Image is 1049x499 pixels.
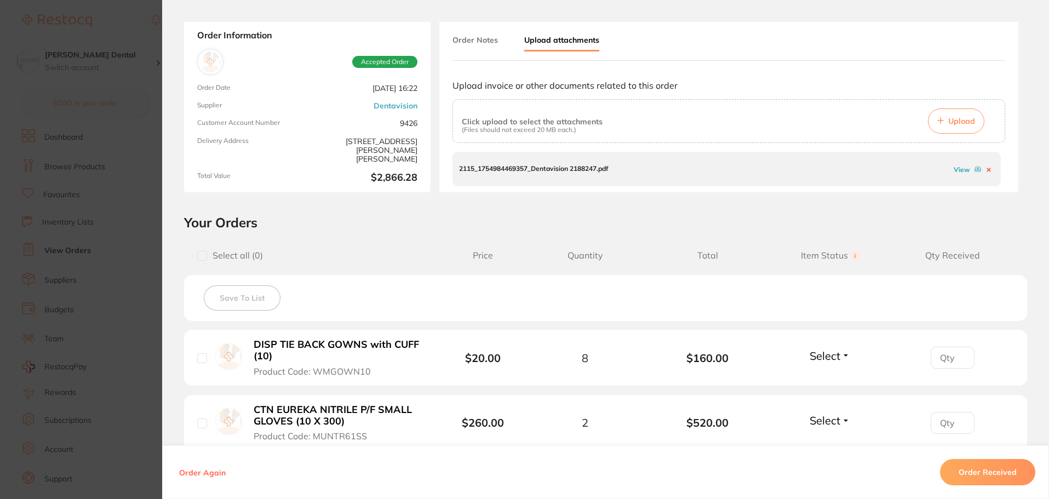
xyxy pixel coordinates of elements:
[48,192,194,202] p: Message from Restocq, sent 2d ago
[928,108,984,134] button: Upload
[459,165,608,173] p: 2115_1754984469357_Dentavision 2188247.pdf
[184,214,1027,231] h2: Your Orders
[582,352,588,364] span: 8
[16,16,203,209] div: message notification from Restocq, 2d ago. Hi Hornsby, ​ Starting 11 August, we’re making some up...
[931,412,975,434] input: Qty
[462,126,603,134] p: (Files should not exceed 20 MB each.)
[215,408,242,435] img: CTN EUREKA NITRILE P/F SMALL GLOVES (10 X 300)
[646,250,769,261] span: Total
[462,117,603,126] p: Click upload to select the attachments
[442,250,524,261] span: Price
[646,352,769,364] b: $160.00
[769,250,892,261] span: Item Status
[582,416,588,429] span: 2
[524,250,646,261] span: Quantity
[215,343,242,370] img: DISP TIE BACK GOWNS with CUFF (10)
[197,30,417,40] strong: Order Information
[891,250,1014,261] span: Qty Received
[524,30,599,51] button: Upload attachments
[948,116,975,126] span: Upload
[810,414,840,427] span: Select
[462,416,504,429] b: $260.00
[200,51,221,72] img: Dentavision
[197,119,303,128] span: Customer Account Number
[646,416,769,429] b: $520.00
[250,404,426,442] button: CTN EUREKA NITRILE P/F SMALL GLOVES (10 X 300) Product Code: MUNTR61SS
[806,349,853,363] button: Select
[940,459,1035,485] button: Order Received
[810,349,840,363] span: Select
[312,137,417,163] span: [STREET_ADDRESS][PERSON_NAME][PERSON_NAME]
[207,250,263,261] span: Select all ( 0 )
[452,81,1005,90] p: Upload invoice or other documents related to this order
[254,339,423,362] b: DISP TIE BACK GOWNS with CUFF (10)
[806,414,853,427] button: Select
[48,24,194,281] div: Hi [PERSON_NAME], ​ Starting [DATE], we’re making some updates to our product offerings on the Re...
[452,30,498,50] button: Order Notes
[374,101,417,110] a: Dentavision
[312,84,417,93] span: [DATE] 16:22
[197,101,303,110] span: Supplier
[197,172,303,183] span: Total Value
[931,347,975,369] input: Qty
[204,285,280,311] button: Save To List
[176,467,229,477] button: Order Again
[465,351,501,365] b: $20.00
[254,404,423,427] b: CTN EUREKA NITRILE P/F SMALL GLOVES (10 X 300)
[25,26,42,44] img: Profile image for Restocq
[197,137,303,163] span: Delivery Address
[954,165,970,174] a: View
[312,119,417,128] span: 9426
[254,366,371,376] span: Product Code: WMGOWN10
[48,24,194,188] div: Message content
[254,431,367,441] span: Product Code: MUNTR61SS
[197,84,303,93] span: Order Date
[352,56,417,68] span: Accepted Order
[250,339,426,377] button: DISP TIE BACK GOWNS with CUFF (10) Product Code: WMGOWN10
[312,172,417,183] b: $2,866.28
